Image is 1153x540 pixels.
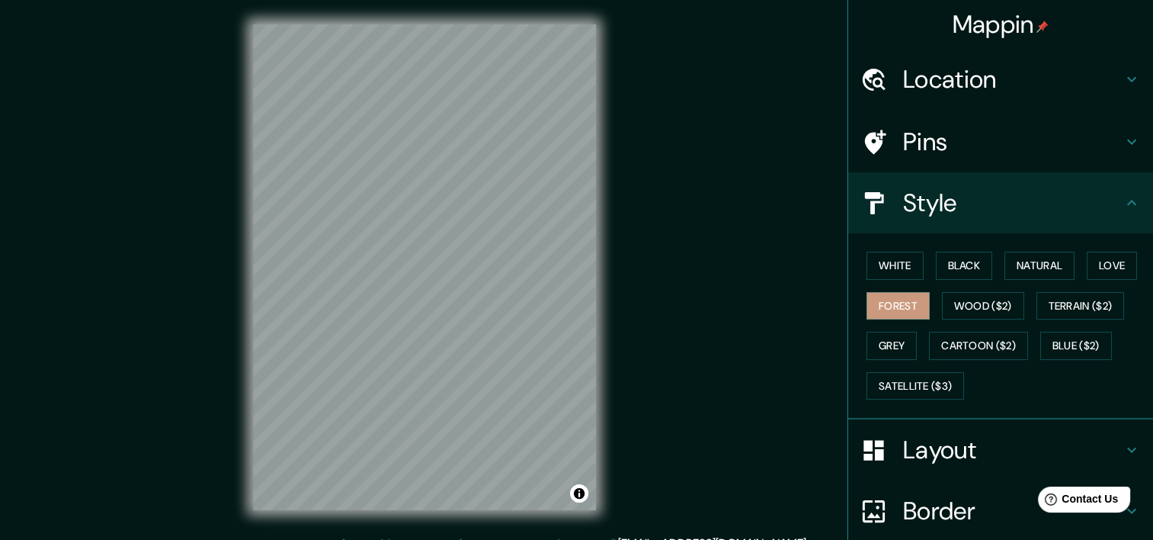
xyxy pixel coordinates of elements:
[253,24,596,510] canvas: Map
[848,172,1153,233] div: Style
[1036,292,1125,320] button: Terrain ($2)
[1036,21,1049,33] img: pin-icon.png
[903,496,1123,526] h4: Border
[1017,481,1136,523] iframe: Help widget launcher
[866,332,917,360] button: Grey
[848,111,1153,172] div: Pins
[929,332,1028,360] button: Cartoon ($2)
[903,127,1123,157] h4: Pins
[942,292,1024,320] button: Wood ($2)
[866,372,964,400] button: Satellite ($3)
[953,9,1049,40] h4: Mappin
[1040,332,1112,360] button: Blue ($2)
[848,49,1153,110] div: Location
[903,435,1123,465] h4: Layout
[1087,252,1137,280] button: Love
[903,188,1123,218] h4: Style
[866,252,924,280] button: White
[570,484,588,503] button: Toggle attribution
[866,292,930,320] button: Forest
[1004,252,1075,280] button: Natural
[936,252,993,280] button: Black
[903,64,1123,95] h4: Location
[848,419,1153,481] div: Layout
